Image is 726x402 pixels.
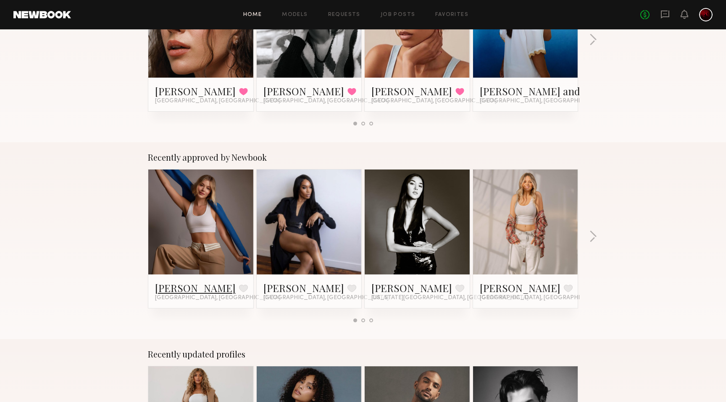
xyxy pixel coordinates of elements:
a: Models [282,12,308,18]
span: [GEOGRAPHIC_DATA], [GEOGRAPHIC_DATA] [480,98,605,104]
a: [PERSON_NAME] [371,281,452,295]
span: [US_STATE][GEOGRAPHIC_DATA], [GEOGRAPHIC_DATA] [371,295,529,301]
a: [PERSON_NAME] [155,84,236,98]
a: Home [243,12,262,18]
span: [GEOGRAPHIC_DATA], [GEOGRAPHIC_DATA] [480,295,605,301]
span: [GEOGRAPHIC_DATA], [GEOGRAPHIC_DATA] [263,295,389,301]
div: Recently updated profiles [148,349,578,359]
a: [PERSON_NAME] [371,84,452,98]
span: [GEOGRAPHIC_DATA], [GEOGRAPHIC_DATA] [263,98,389,104]
a: Favorites [435,12,468,18]
span: [GEOGRAPHIC_DATA], [GEOGRAPHIC_DATA] [155,98,280,104]
span: [GEOGRAPHIC_DATA], [GEOGRAPHIC_DATA] [371,98,497,104]
a: Requests [328,12,360,18]
div: Recently approved by Newbook [148,152,578,162]
a: [PERSON_NAME] [263,281,344,295]
a: Job Posts [381,12,416,18]
a: [PERSON_NAME] [155,281,236,295]
a: [PERSON_NAME] [263,84,344,98]
span: [GEOGRAPHIC_DATA], [GEOGRAPHIC_DATA] [155,295,280,301]
a: [PERSON_NAME] [480,281,560,295]
a: [PERSON_NAME] and [PERSON_NAME] [480,84,663,98]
